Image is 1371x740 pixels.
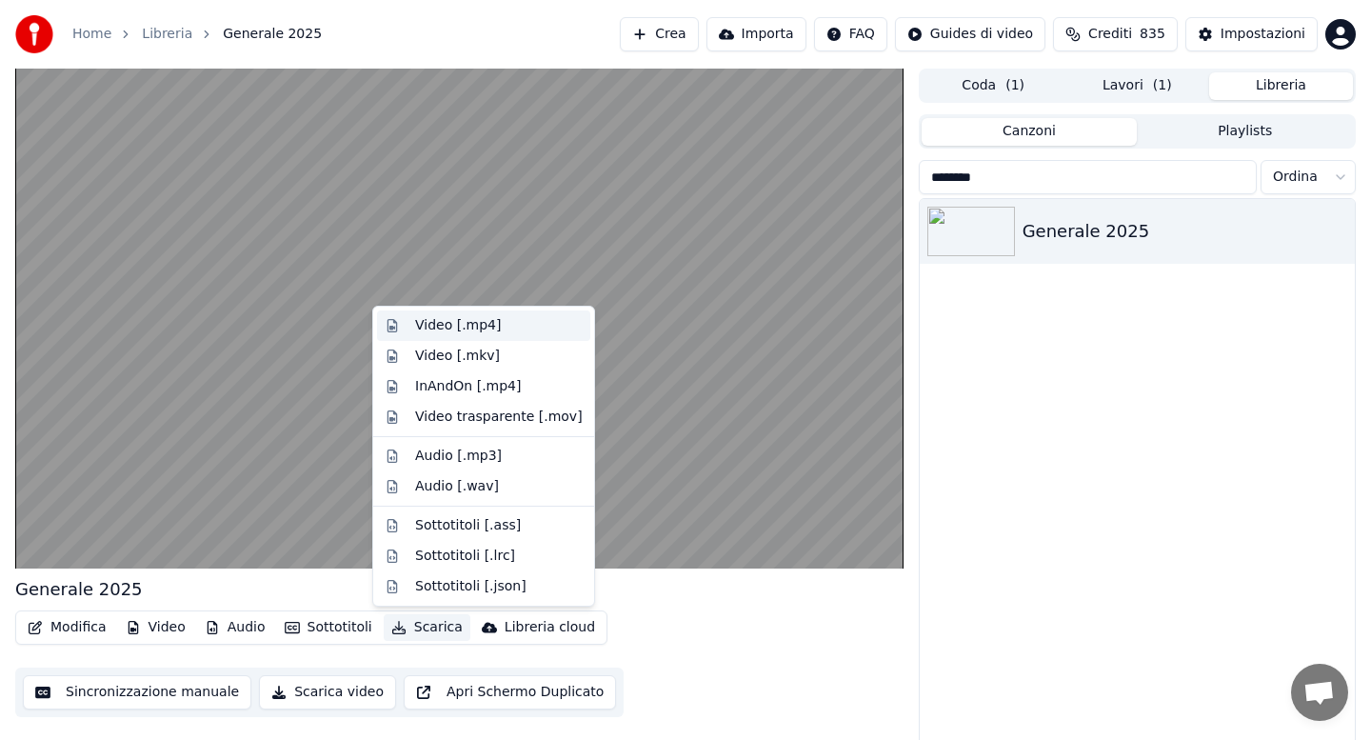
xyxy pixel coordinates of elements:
[415,408,583,427] div: Video trasparente [.mov]
[1065,72,1209,100] button: Lavori
[1209,72,1353,100] button: Libreria
[20,614,114,641] button: Modifica
[415,477,499,496] div: Audio [.wav]
[415,377,522,396] div: InAndOn [.mp4]
[706,17,806,51] button: Importa
[1088,25,1132,44] span: Crediti
[72,25,111,44] a: Home
[259,675,396,710] button: Scarica video
[505,618,595,637] div: Libreria cloud
[15,15,53,53] img: youka
[1005,76,1024,95] span: ( 1 )
[415,577,527,596] div: Sottotitoli [.json]
[142,25,192,44] a: Libreria
[922,72,1065,100] button: Coda
[415,547,515,566] div: Sottotitoli [.lrc]
[404,675,616,710] button: Apri Schermo Duplicato
[277,614,380,641] button: Sottotitoli
[118,614,193,641] button: Video
[72,25,322,44] nav: breadcrumb
[197,614,273,641] button: Audio
[415,516,521,535] div: Sottotitoli [.ass]
[1153,76,1172,95] span: ( 1 )
[1221,25,1305,44] div: Impostazioni
[1291,664,1348,721] div: Aprire la chat
[384,614,470,641] button: Scarica
[1185,17,1318,51] button: Impostazioni
[814,17,887,51] button: FAQ
[620,17,698,51] button: Crea
[415,316,501,335] div: Video [.mp4]
[922,118,1138,146] button: Canzoni
[23,675,251,710] button: Sincronizzazione manuale
[415,447,502,466] div: Audio [.mp3]
[1137,118,1353,146] button: Playlists
[415,347,500,366] div: Video [.mkv]
[1140,25,1165,44] span: 835
[15,576,143,603] div: Generale 2025
[223,25,322,44] span: Generale 2025
[1273,168,1318,187] span: Ordina
[895,17,1045,51] button: Guides di video
[1053,17,1178,51] button: Crediti835
[1023,218,1347,245] div: Generale 2025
